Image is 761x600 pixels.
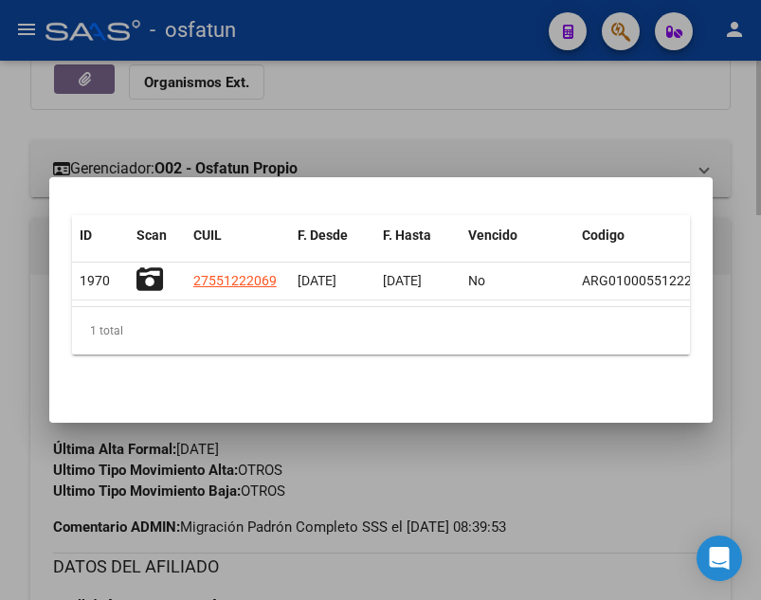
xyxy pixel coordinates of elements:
[468,273,485,288] span: No
[697,536,742,581] div: Open Intercom Messenger
[298,273,336,288] span: [DATE]
[383,273,422,288] span: [DATE]
[136,227,167,243] span: Scan
[129,215,186,256] datatable-header-cell: Scan
[186,215,290,256] datatable-header-cell: CUIL
[298,227,348,243] span: F. Desde
[468,227,517,243] span: Vencido
[461,215,574,256] datatable-header-cell: Vencido
[193,227,222,243] span: CUIL
[290,215,375,256] datatable-header-cell: F. Desde
[80,227,92,243] span: ID
[574,215,707,256] datatable-header-cell: Codigo
[375,215,461,256] datatable-header-cell: F. Hasta
[72,307,690,355] div: 1 total
[582,227,625,243] span: Codigo
[72,215,129,256] datatable-header-cell: ID
[383,227,431,243] span: F. Hasta
[193,273,277,288] span: 27551222069
[80,273,110,288] span: 1970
